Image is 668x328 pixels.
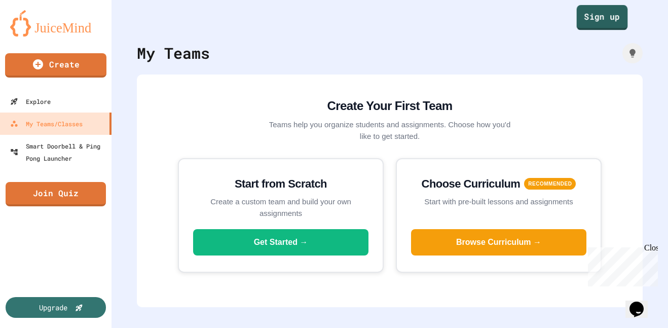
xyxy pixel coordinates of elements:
div: My Teams/Classes [10,118,83,130]
h3: Choose Curriculum [422,175,521,192]
button: Get Started → [193,229,368,256]
iframe: chat widget [584,243,658,286]
div: Upgrade [39,302,67,313]
h2: Create Your First Team [268,97,511,115]
a: Sign up [577,5,628,30]
p: Teams help you organize students and assignments. Choose how you'd like to get started. [268,119,511,142]
a: Create [5,53,106,78]
div: Smart Doorbell & Ping Pong Launcher [10,140,107,164]
p: Start with pre-built lessons and assignments [411,196,586,208]
span: RECOMMENDED [524,178,576,190]
h3: Start from Scratch [193,175,368,192]
p: Create a custom team and build your own assignments [193,196,368,219]
div: Explore [10,95,51,107]
img: logo-orange.svg [10,10,101,37]
div: Chat with us now!Close [4,4,70,64]
div: How it works [622,43,643,63]
iframe: chat widget [625,287,658,318]
div: My Teams [137,42,210,64]
a: Join Quiz [6,182,106,206]
button: Browse Curriculum → [411,229,586,256]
